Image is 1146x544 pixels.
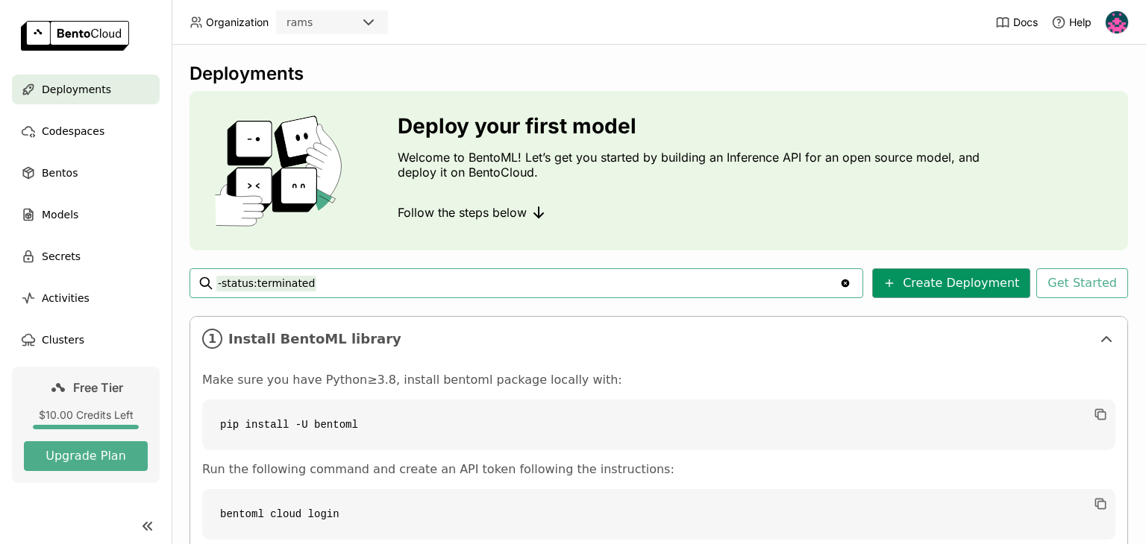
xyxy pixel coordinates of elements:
[398,205,527,220] span: Follow the steps below
[228,331,1092,347] span: Install BentoML library
[202,373,1115,388] p: Make sure you have Python≥3.8, install bentoml package locally with:
[1013,16,1038,29] span: Docs
[995,15,1038,30] a: Docs
[42,80,111,98] span: Deployments
[42,122,104,140] span: Codespaces
[12,325,160,355] a: Clusters
[1069,16,1092,29] span: Help
[24,441,148,471] button: Upgrade Plan
[12,158,160,188] a: Bentos
[42,164,78,182] span: Bentos
[12,116,160,146] a: Codespaces
[42,206,78,224] span: Models
[216,271,839,295] input: Search
[398,150,987,180] p: Welcome to BentoML! Let’s get you started by building an Inference API for an open source model, ...
[201,115,362,227] img: cover onboarding
[190,63,1128,85] div: Deployments
[12,241,160,271] a: Secrets
[73,380,123,395] span: Free Tier
[1106,11,1128,34] img: Ram V
[1036,268,1128,298] button: Get Started
[202,399,1115,450] code: pip install -U bentoml
[42,331,84,349] span: Clusters
[398,114,987,138] h3: Deploy your first model
[314,16,316,31] input: Selected rams.
[24,408,148,422] div: $10.00 Credits Left
[839,277,851,289] svg: Clear value
[202,329,222,349] i: 1
[286,15,313,30] div: rams
[190,317,1127,361] div: 1Install BentoML library
[206,16,269,29] span: Organization
[202,489,1115,540] code: bentoml cloud login
[42,289,90,307] span: Activities
[12,367,160,483] a: Free Tier$10.00 Credits LeftUpgrade Plan
[12,75,160,104] a: Deployments
[12,200,160,230] a: Models
[202,462,1115,477] p: Run the following command and create an API token following the instructions:
[21,21,129,51] img: logo
[12,283,160,313] a: Activities
[42,247,81,265] span: Secrets
[872,268,1030,298] button: Create Deployment
[1051,15,1092,30] div: Help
